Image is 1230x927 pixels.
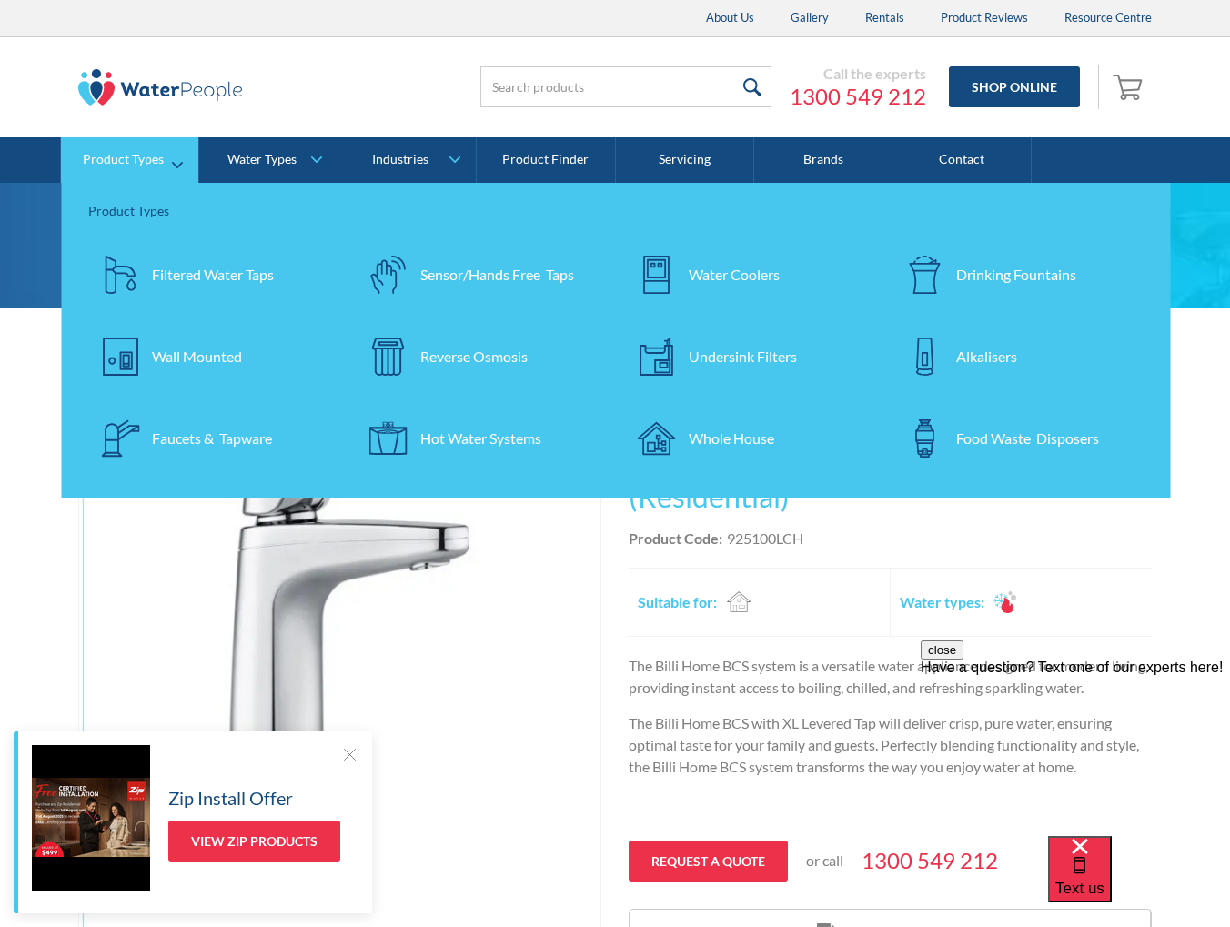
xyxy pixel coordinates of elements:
[862,844,998,877] a: 1300 549 212
[61,137,198,183] a: Product Types
[956,346,1017,368] div: Alkalisers
[892,407,1143,470] a: Food Waste Disposers
[420,264,574,286] div: Sensor/Hands Free Taps
[900,591,984,613] h2: Water types:
[629,655,1152,699] p: The Billi Home BCS system is a versatile water appliance designed for modern living, providing in...
[689,264,780,286] div: Water Coolers
[88,325,338,388] a: Wall Mounted
[420,346,528,368] div: Reverse Osmosis
[78,69,242,106] img: The Water People
[892,243,1143,307] a: Drinking Fountains
[152,428,272,449] div: Faucets & Tapware
[754,137,892,183] a: Brands
[629,529,722,547] strong: Product Code:
[921,640,1230,859] iframe: podium webchat widget prompt
[152,346,242,368] div: Wall Mounted
[892,137,1031,183] a: Contact
[790,83,926,110] a: 1300 549 212
[83,152,164,167] div: Product Types
[629,841,788,882] a: Request a quote
[625,407,875,470] a: Whole House
[227,152,297,167] div: Water Types
[357,243,607,307] a: Sensor/Hands Free Taps
[727,528,803,549] div: 925100LCH
[806,850,843,872] p: or call
[168,784,293,811] h5: Zip Install Offer
[949,66,1080,107] a: Shop Online
[88,407,338,470] a: Faucets & Tapware
[1113,72,1147,101] img: shopping cart
[616,137,754,183] a: Servicing
[477,137,615,183] a: Product Finder
[61,183,1170,498] nav: Product Types
[1048,836,1230,927] iframe: podium webchat widget bubble
[357,325,607,388] a: Reverse Osmosis
[956,264,1076,286] div: Drinking Fountains
[357,407,607,470] a: Hot Water Systems
[420,428,541,449] div: Hot Water Systems
[629,791,1152,813] p: ‍
[152,264,274,286] div: Filtered Water Taps
[480,66,771,107] input: Search products
[168,821,340,862] a: View Zip Products
[625,243,875,307] a: Water Coolers
[625,325,875,388] a: Undersink Filters
[88,201,1143,220] div: Product Types
[629,712,1152,778] p: The Billi Home BCS with XL Levered Tap will deliver crisp, pure water, ensuring optimal taste for...
[199,137,337,183] a: Water Types
[372,152,428,167] div: Industries
[1108,65,1152,109] a: Open empty cart
[892,325,1143,388] a: Alkalisers
[689,346,797,368] div: Undersink Filters
[32,745,150,891] img: Zip Install Offer
[88,243,338,307] a: Filtered Water Taps
[338,137,476,183] a: Industries
[638,591,717,613] h2: Suitable for:
[790,65,926,83] div: Call the experts
[689,428,774,449] div: Whole House
[956,428,1099,449] div: Food Waste Disposers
